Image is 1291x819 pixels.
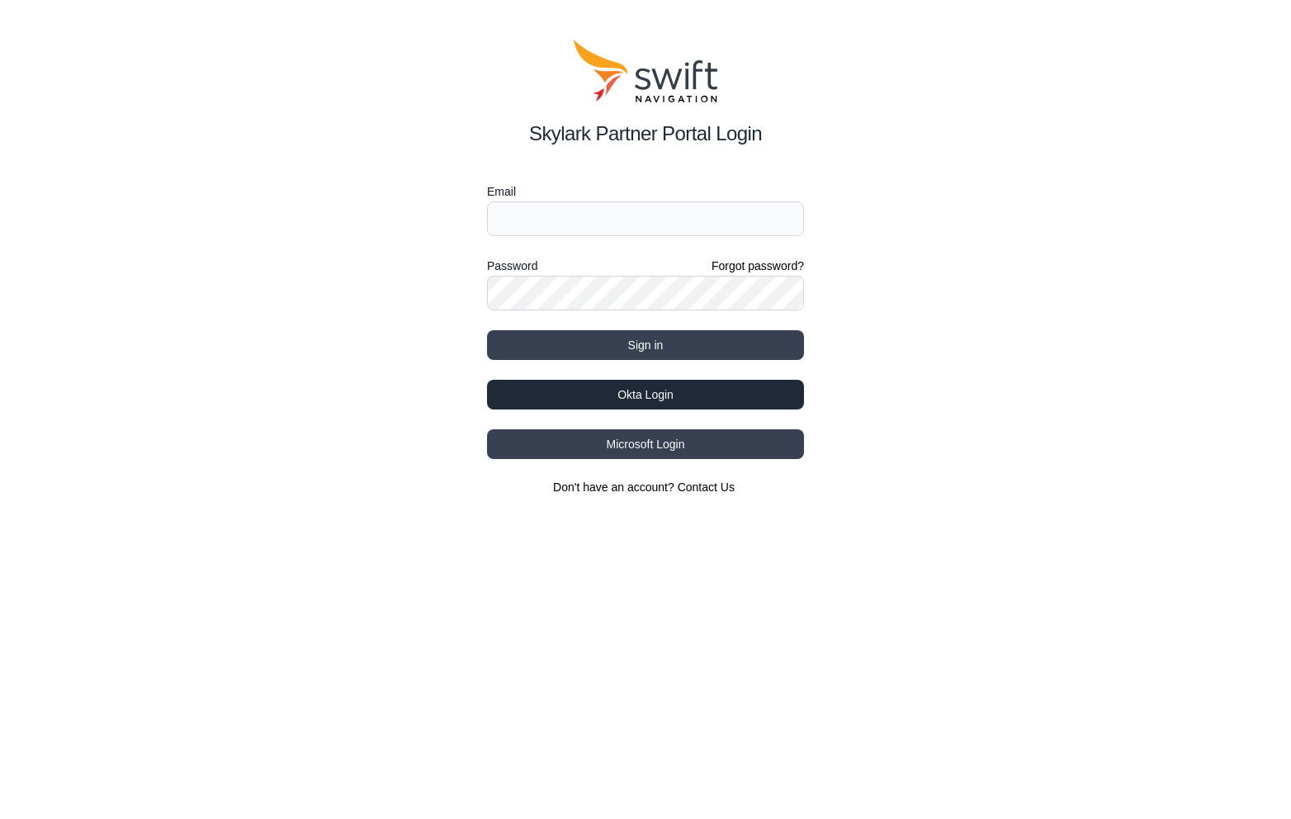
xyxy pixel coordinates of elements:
[712,258,804,274] a: Forgot password?
[487,119,804,149] h2: Skylark Partner Portal Login
[487,182,804,201] label: Email
[487,330,804,360] button: Sign in
[487,429,804,459] button: Microsoft Login
[487,479,804,495] section: Don't have an account?
[678,481,735,494] a: Contact Us
[487,380,804,409] button: Okta Login
[487,256,537,276] label: Password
